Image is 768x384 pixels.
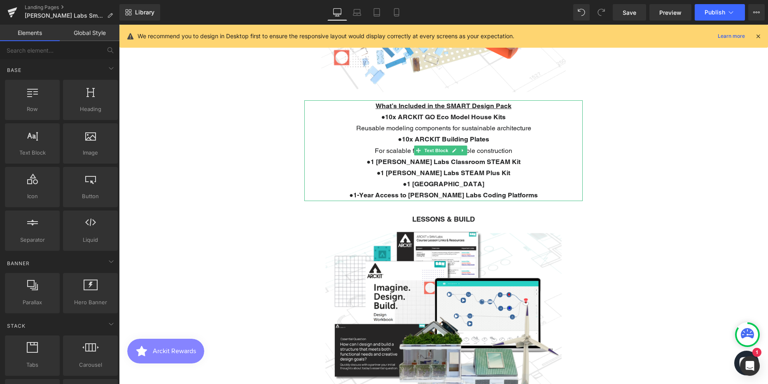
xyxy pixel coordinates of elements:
span: Hero Banner [65,298,115,307]
a: Laptop [347,4,367,21]
a: Expand / Collapse [339,121,348,131]
b: 10x ARCKIT GO Eco Model House Kits [266,88,387,96]
p: ● Reusable modeling components for sustainable architecture [185,87,464,109]
p: ● For scalable floor plans and stable construction [185,109,464,131]
span: Banner [6,259,30,267]
span: Library [135,9,154,16]
span: Tabs [7,361,57,369]
b: 1-Year Access to [PERSON_NAME] Labs Coding Platforms [234,167,419,174]
p: ● [185,154,464,165]
span: Parallax [7,298,57,307]
span: [PERSON_NAME] Labs Smart Design Pack [25,12,104,19]
span: Row [7,105,57,113]
a: Tablet [367,4,387,21]
b: 1 [PERSON_NAME] Labs STEAM Plus Kit [261,144,391,152]
a: Desktop [327,4,347,21]
button: More [748,4,765,21]
span: Save [623,8,636,17]
span: Text Block [7,148,57,157]
span: Base [6,66,22,74]
span: Icon [7,192,57,201]
a: Global Style [60,25,119,41]
b: 1 [PERSON_NAME] Labs Classroom STEAM Kit [252,133,402,141]
b: 1 [GEOGRAPHIC_DATA] [288,155,365,163]
a: Preview [649,4,691,21]
span: Liquid [65,236,115,244]
button: Redo [593,4,609,21]
span: Heading [65,105,115,113]
span: Carousel [65,361,115,369]
p: ● [185,132,464,143]
strong: LESSONS & BUILD [293,190,356,199]
span: Preview [659,8,682,17]
button: Publish [695,4,745,21]
p: ● [185,165,464,176]
span: Image [65,148,115,157]
a: New Library [119,4,160,21]
span: Stack [6,322,26,330]
a: Mobile [387,4,406,21]
iframe: Button to open loyalty program pop-up [8,314,85,339]
span: Text Block [303,121,331,131]
span: Publish [705,9,725,16]
span: Button [65,192,115,201]
p: ● [185,143,464,154]
a: Landing Pages [25,4,119,11]
u: What’s Included in the SMART Design Pack [257,77,392,85]
inbox-online-store-chat: Shopify online store chat [613,326,642,353]
div: Open Intercom Messenger [740,356,760,376]
p: We recommend you to design in Desktop first to ensure the responsive layout would display correct... [138,32,514,41]
b: 10x ARCKIT Building Plates [283,111,370,118]
button: Undo [573,4,590,21]
span: Separator [7,236,57,244]
a: Learn more [714,31,748,41]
